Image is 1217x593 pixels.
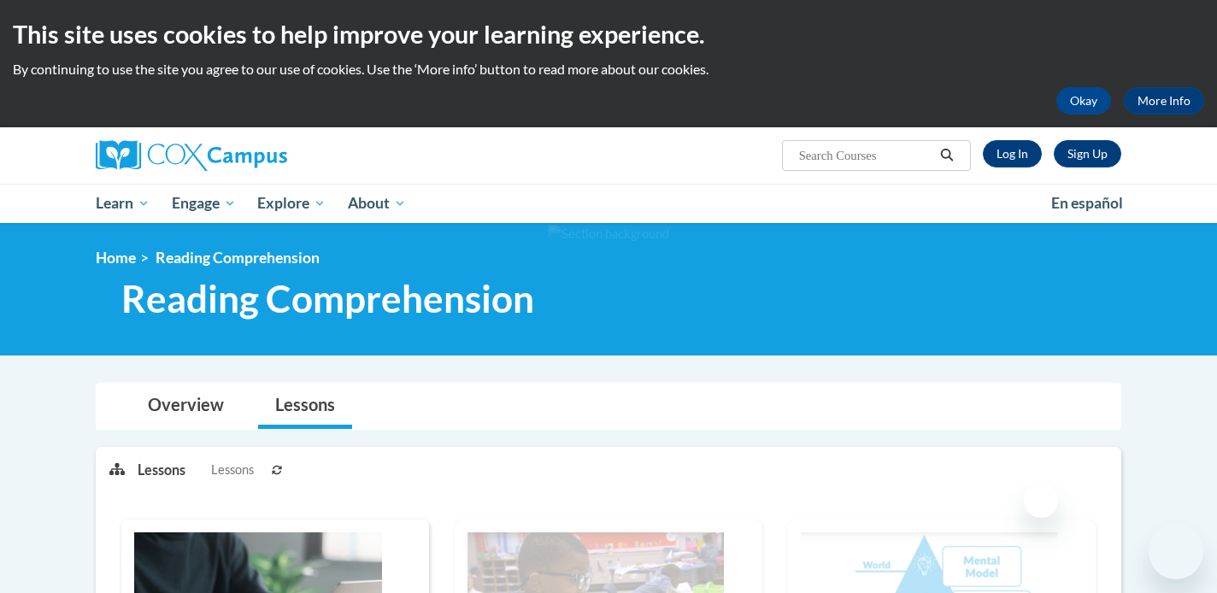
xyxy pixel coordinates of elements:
span: Engage [172,193,236,214]
button: Okay [1056,87,1111,114]
a: En español [1040,185,1134,221]
a: Cox Campus [96,140,420,171]
a: Lessons [258,384,352,429]
span: Reading Comprehension [121,276,534,321]
span: En español [1051,194,1123,212]
a: Explore [246,184,337,223]
iframe: Button to launch messaging window [1149,525,1203,579]
span: Reading Comprehension [156,249,320,267]
a: More Info [1124,87,1204,114]
span: Learn [96,193,150,214]
a: Log In [983,140,1042,167]
p: Lessons [138,461,185,479]
h2: This site uses cookies to help improve your learning experience. [13,17,1204,51]
span: About [348,193,406,214]
a: Overview [131,384,241,429]
img: Cox Campus [96,140,287,171]
a: Register [1054,140,1121,167]
img: Section background [548,225,669,244]
div: Main menu [70,184,1147,223]
input: Search Courses [797,145,934,166]
a: Engage [161,184,247,223]
span: Explore [257,193,326,214]
span: Lessons [211,461,254,479]
a: About [337,184,417,223]
a: Home [96,249,136,267]
a: Learn [85,184,161,223]
p: By continuing to use the site you agree to our use of cookies. Use the ‘More info’ button to read... [13,60,1204,79]
button: Search [934,145,960,166]
iframe: Close message [1024,484,1058,518]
